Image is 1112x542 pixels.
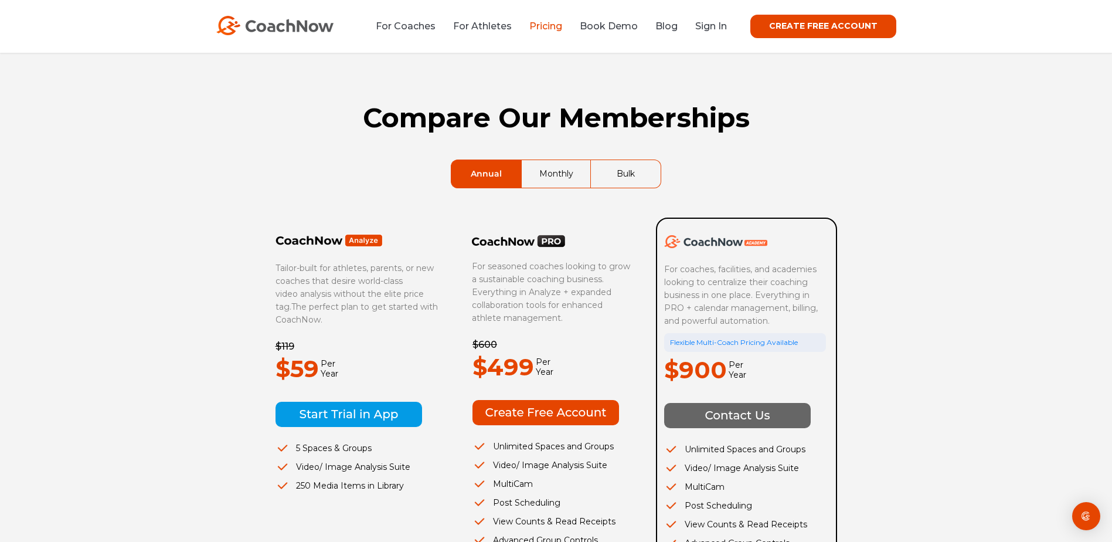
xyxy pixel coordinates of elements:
span: The perfect plan to get started with CoachNow. [276,302,438,325]
a: Monthly [522,160,591,188]
p: $59 [276,351,319,387]
li: Post Scheduling [664,499,826,512]
img: Start Trial in App [276,402,422,427]
a: Bulk [591,160,661,188]
img: Create Free Account [472,400,619,425]
a: Blog [655,21,678,32]
a: CREATE FREE ACCOUNT [750,15,896,38]
li: View Counts & Read Receipts [472,515,634,528]
img: Contact Us [664,403,811,428]
div: Flexible Multi-Coach Pricing Available [664,333,826,352]
p: $900 [664,352,727,388]
a: Book Demo [580,21,638,32]
li: Unlimited Spaces and Groups [664,443,826,456]
a: Sign In [695,21,727,32]
a: For Coaches [376,21,436,32]
li: MultiCam [664,480,826,493]
a: Pricing [529,21,562,32]
li: Unlimited Spaces and Groups [472,440,634,453]
img: CoachNow Logo [216,16,334,35]
div: Open Intercom Messenger [1072,502,1100,530]
span: Per Year [319,359,338,379]
li: Video/ Image Analysis Suite [664,462,826,475]
h1: Compare Our Memberships [275,102,838,134]
li: View Counts & Read Receipts [664,518,826,531]
img: Frame [276,234,383,247]
a: For Athletes [453,21,512,32]
li: Video/ Image Analysis Suite [276,460,438,473]
span: Tailor-built for athletes, parents, or new coaches that desire world-class video analysis without... [276,263,434,312]
li: Video/ Image Analysis Suite [472,459,634,472]
li: 5 Spaces & Groups [276,442,438,455]
span: Per Year [727,360,746,380]
span: Per Year [534,357,553,377]
del: $119 [276,341,294,352]
li: Post Scheduling [472,496,634,509]
img: CoachNow PRO Logo Black [472,235,566,248]
span: For coaches, facilities, and academies looking to centralize their coaching business in one place... [664,264,820,326]
a: Annual [451,160,521,188]
p: $499 [472,349,534,385]
img: CoachNow Academy Logo [664,235,767,248]
del: $600 [472,339,497,350]
li: 250 Media Items in Library [276,479,438,492]
p: For seasoned coaches looking to grow a sustainable coaching business. Everything in Analyze + exp... [472,260,634,324]
li: MultiCam [472,477,634,490]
